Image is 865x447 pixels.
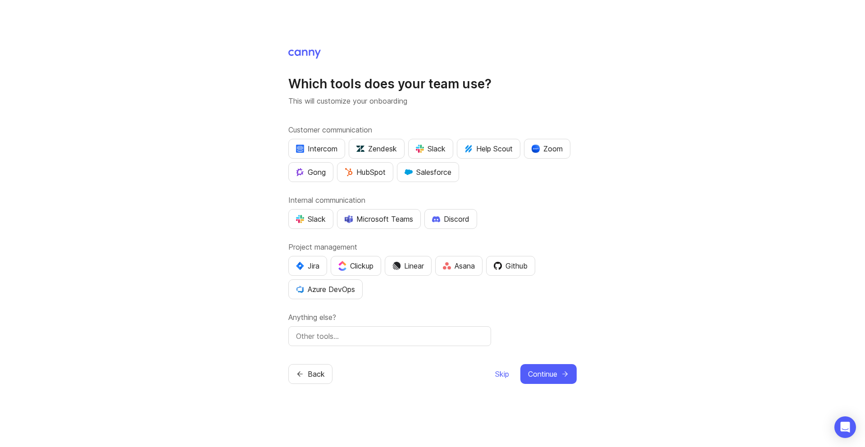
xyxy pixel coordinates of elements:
button: Intercom [288,139,345,159]
label: Project management [288,242,577,252]
button: HubSpot [337,162,393,182]
img: Dm50RERGQWO2Ei1WzHVviWZlaLVriU9uRN6E+tIr91ebaDbMKKPDpFbssSuEG21dcGXkrKsuOVPwCeFJSFAIOxgiKgL2sFHRe... [392,262,401,270]
div: Asana [443,260,475,271]
button: Clickup [331,256,381,276]
input: Other tools… [296,331,483,342]
div: HubSpot [345,167,386,178]
div: Azure DevOps [296,284,355,295]
img: YKcwp4sHBXAAAAAElFTkSuQmCC [296,285,304,293]
span: Back [308,369,325,379]
div: Slack [416,143,446,154]
img: Canny Home [288,50,321,59]
img: j83v6vj1tgY2AAAAABJRU5ErkJggg== [338,261,346,270]
img: Rf5nOJ4Qh9Y9HAAAAAElFTkSuQmCC [443,262,451,270]
button: Github [486,256,535,276]
img: kV1LT1TqjqNHPtRK7+FoaplE1qRq1yqhg056Z8K5Oc6xxgIuf0oNQ9LelJqbcyPisAf0C9LDpX5UIuAAAAAElFTkSuQmCC [464,145,473,153]
button: Back [288,364,332,384]
img: G+3M5qq2es1si5SaumCnMN47tP1CvAZneIVX5dcx+oz+ZLhv4kfP9DwAAAABJRU5ErkJggg== [345,168,353,176]
div: Github [494,260,528,271]
div: Intercom [296,143,337,154]
button: Help Scout [457,139,520,159]
span: Skip [495,369,509,379]
button: Microsoft Teams [337,209,421,229]
button: Zendesk [349,139,405,159]
div: Zendesk [356,143,397,154]
button: Salesforce [397,162,459,182]
span: Continue [528,369,557,379]
button: Slack [408,139,453,159]
img: 0D3hMmx1Qy4j6AAAAAElFTkSuQmCC [494,262,502,270]
button: Azure DevOps [288,279,363,299]
div: Clickup [338,260,373,271]
h1: Which tools does your team use? [288,76,577,92]
button: Jira [288,256,327,276]
div: Jira [296,260,319,271]
img: WIAAAAASUVORK5CYII= [416,145,424,153]
button: Slack [288,209,333,229]
div: Salesforce [405,167,451,178]
label: Anything else? [288,312,577,323]
label: Internal communication [288,195,577,205]
img: +iLplPsjzba05dttzK064pds+5E5wZnCVbuGoLvBrYdmEPrXTzGo7zG60bLEREEjvOjaG9Saez5xsOEAbxBwOP6dkea84XY9O... [432,216,440,222]
img: D0GypeOpROL5AAAAAElFTkSuQmCC [345,215,353,223]
div: Open Intercom Messenger [834,416,856,438]
img: eRR1duPH6fQxdnSV9IruPjCimau6md0HxlPR81SIPROHX1VjYjAN9a41AAAAAElFTkSuQmCC [296,145,304,153]
label: Customer communication [288,124,577,135]
div: Linear [392,260,424,271]
div: Gong [296,167,326,178]
div: Discord [432,214,469,224]
p: This will customize your onboarding [288,96,577,106]
button: Continue [520,364,577,384]
div: Zoom [532,143,563,154]
div: Microsoft Teams [345,214,413,224]
img: qKnp5cUisfhcFQGr1t296B61Fm0WkUVwBZaiVE4uNRmEGBFetJMz8xGrgPHqF1mLDIG816Xx6Jz26AFmkmT0yuOpRCAR7zRpG... [296,168,304,176]
img: WIAAAAASUVORK5CYII= [296,215,304,223]
button: Gong [288,162,333,182]
button: Linear [385,256,432,276]
button: Asana [435,256,483,276]
div: Slack [296,214,326,224]
img: xLHbn3khTPgAAAABJRU5ErkJggg== [532,145,540,153]
button: Zoom [524,139,570,159]
div: Help Scout [464,143,513,154]
button: Discord [424,209,477,229]
img: GKxMRLiRsgdWqxrdBeWfGK5kaZ2alx1WifDSa2kSTsK6wyJURKhUuPoQRYzjholVGzT2A2owx2gHwZoyZHHCYJ8YNOAZj3DSg... [405,168,413,176]
img: svg+xml;base64,PHN2ZyB4bWxucz0iaHR0cDovL3d3dy53My5vcmcvMjAwMC9zdmciIHZpZXdCb3g9IjAgMCA0MC4zNDMgND... [296,262,304,270]
img: UniZRqrCPz6BHUWevMzgDJ1FW4xaGg2egd7Chm8uY0Al1hkDyjqDa8Lkk0kDEdqKkBok+T4wfoD0P0o6UMciQ8AAAAASUVORK... [356,145,364,153]
button: Skip [495,364,510,384]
